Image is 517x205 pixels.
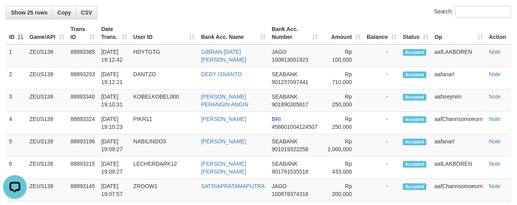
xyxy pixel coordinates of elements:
td: 88893293 [67,67,98,90]
td: 88893215 [67,157,98,179]
td: aafsreynim [431,90,486,112]
span: SEABANK [272,161,298,167]
a: Copy [52,6,76,19]
span: SEABANK [272,71,298,77]
button: Open LiveChat chat widget [3,3,27,27]
th: User ID: activate to sort column ascending [130,22,198,44]
td: 5 [6,134,26,157]
a: Note [489,116,501,122]
td: [DATE] 19:12:21 [98,67,130,90]
td: aafChannsomoeurn [431,179,486,201]
a: Note [489,138,501,145]
span: Copy 901791535518 to clipboard [272,168,308,175]
td: - [364,44,400,67]
span: SEABANK [272,93,298,100]
td: 88893324 [67,112,98,134]
span: Copy 458601004124507 to clipboard [272,124,318,130]
a: Note [489,183,501,189]
td: ZROOW1 [130,179,198,201]
td: Rp 100,000 [321,44,364,67]
td: [DATE] 19:09:27 [98,157,130,179]
a: DEDY ISNANTO [201,71,242,77]
span: Show 25 rows [11,9,47,16]
span: Accepted [403,116,426,123]
th: Action [486,22,511,44]
td: 88893145 [67,179,98,201]
th: Amount: activate to sort column ascending [321,22,364,44]
span: Accepted [403,94,426,101]
span: JAGO [272,183,287,189]
span: Accepted [403,161,426,168]
td: Rp 200,000 [321,179,364,201]
td: ZEUS138 [26,90,67,112]
td: - [364,157,400,179]
td: ZEUS138 [26,179,67,201]
a: Note [489,93,501,100]
td: ZEUS138 [26,134,67,157]
td: 88893196 [67,134,98,157]
td: Rp 1,000,000 [321,134,364,157]
td: [DATE] 19:07:57 [98,179,130,201]
td: 1 [6,44,26,67]
td: NABILINDO3 [130,134,198,157]
td: - [364,112,400,134]
span: SEABANK [272,138,298,145]
td: Rp 710,000 [321,67,364,90]
th: Game/API: activate to sort column ascending [26,22,67,44]
td: ZEUS138 [26,157,67,179]
th: Status: activate to sort column ascending [400,22,431,44]
td: - [364,179,400,201]
td: Rp 250,000 [321,90,364,112]
td: [DATE] 19:10:31 [98,90,130,112]
span: CSV [81,9,92,16]
td: ZEUS138 [26,112,67,134]
td: [DATE] 19:09:27 [98,134,130,157]
td: - [364,90,400,112]
a: [PERSON_NAME] [201,138,246,145]
td: aafLAKBOREN [431,157,486,179]
td: LECHERDARK12 [130,157,198,179]
a: CSV [76,6,97,19]
th: Bank Acc. Number: activate to sort column ascending [269,22,321,44]
th: ID: activate to sort column descending [6,22,26,44]
td: ZEUS138 [26,44,67,67]
td: [DATE] 19:12:42 [98,44,130,67]
a: [PERSON_NAME] PERANGIN ANGIN [201,93,249,108]
a: GIBRAN [DATE] [PERSON_NAME] [201,49,246,63]
td: PIKR11 [130,112,198,134]
th: Balance: activate to sort column ascending [364,22,400,44]
span: Copy 100813001923 to clipboard [272,57,308,63]
span: Copy 100978374316 to clipboard [272,191,308,197]
td: Rp 250,000 [321,112,364,134]
span: Copy 901019322258 to clipboard [272,146,308,152]
td: KOBELKOBEL000 [130,90,198,112]
td: 6 [6,157,26,179]
td: [DATE] 19:10:23 [98,112,130,134]
a: Show 25 rows [6,6,53,19]
td: aafChannsomoeurn [431,112,486,134]
span: Copy [57,9,71,16]
td: aafanarl [431,134,486,157]
th: Trans ID: activate to sort column ascending [67,22,98,44]
span: Accepted [403,71,426,78]
span: JAGO [272,49,287,55]
td: - [364,67,400,90]
a: Note [489,49,501,55]
td: - [364,134,400,157]
span: BRI [272,116,281,122]
td: 2 [6,67,26,90]
td: 3 [6,90,26,112]
span: Accepted [403,139,426,145]
th: Bank Acc. Name: activate to sort column ascending [198,22,269,44]
td: aafLAKBOREN [431,44,486,67]
span: Copy 901237097441 to clipboard [272,79,308,85]
input: Search: [455,6,511,18]
a: SATRIAPRATAMAPUTRA [201,183,265,189]
a: [PERSON_NAME] [201,116,246,122]
td: 88893385 [67,44,98,67]
th: Op: activate to sort column ascending [431,22,486,44]
span: Accepted [403,183,426,190]
a: Note [489,161,501,167]
td: DANTZO [130,67,198,90]
td: 88893340 [67,90,98,112]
